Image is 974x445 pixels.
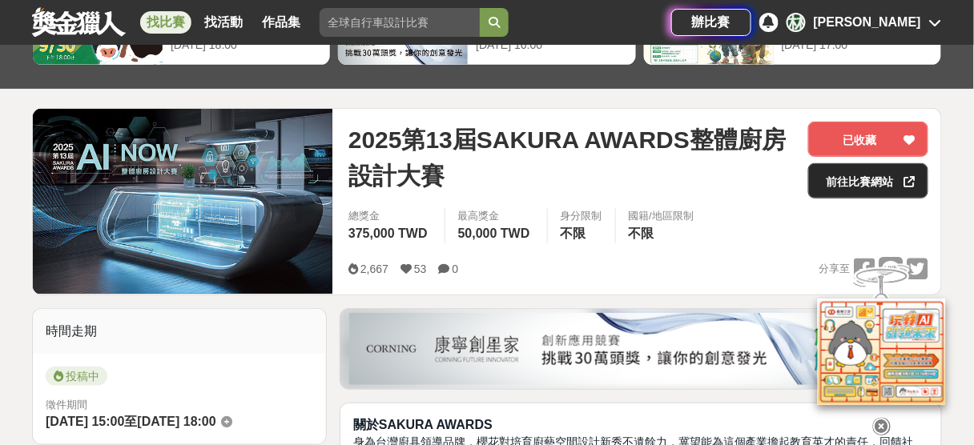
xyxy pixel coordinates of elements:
span: 徵件期間 [46,399,87,411]
span: 2025第13屆SAKURA AWARDS整體廚房設計大賽 [348,122,795,194]
div: 林 [787,13,806,32]
button: 已收藏 [808,122,928,157]
span: 最高獎金 [458,208,534,224]
a: 前往比賽網站 [808,163,928,198]
span: 不限 [561,227,586,240]
span: 不限 [629,227,654,240]
div: [DATE] 16:00 [476,37,627,54]
div: 時間走期 [33,309,326,354]
img: be6ed63e-7b41-4cb8-917a-a53bd949b1b4.png [349,313,932,385]
div: [DATE] 18:00 [171,37,322,54]
span: 50,000 TWD [458,227,530,240]
span: 2,667 [360,263,388,275]
a: 作品集 [256,11,307,34]
span: 375,000 TWD [348,227,428,240]
span: 0 [453,263,459,275]
img: d2146d9a-e6f6-4337-9592-8cefde37ba6b.png [818,299,946,405]
input: 全球自行車設計比賽 [320,8,480,37]
div: 身分限制 [561,208,602,224]
a: 找活動 [198,11,249,34]
span: 投稿中 [46,367,107,386]
img: Cover Image [33,109,332,294]
strong: 關於SAKURA AWARDS [353,418,493,431]
span: 總獎金 [348,208,432,224]
span: [DATE] 18:00 [137,415,215,428]
div: 國籍/地區限制 [629,208,694,224]
div: [DATE] 17:00 [782,37,933,54]
span: 分享至 [819,257,851,281]
a: 辦比賽 [671,9,751,36]
a: 找比賽 [140,11,191,34]
span: 53 [414,263,427,275]
span: [DATE] 15:00 [46,415,124,428]
div: [PERSON_NAME] [814,13,921,32]
span: 至 [124,415,137,428]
